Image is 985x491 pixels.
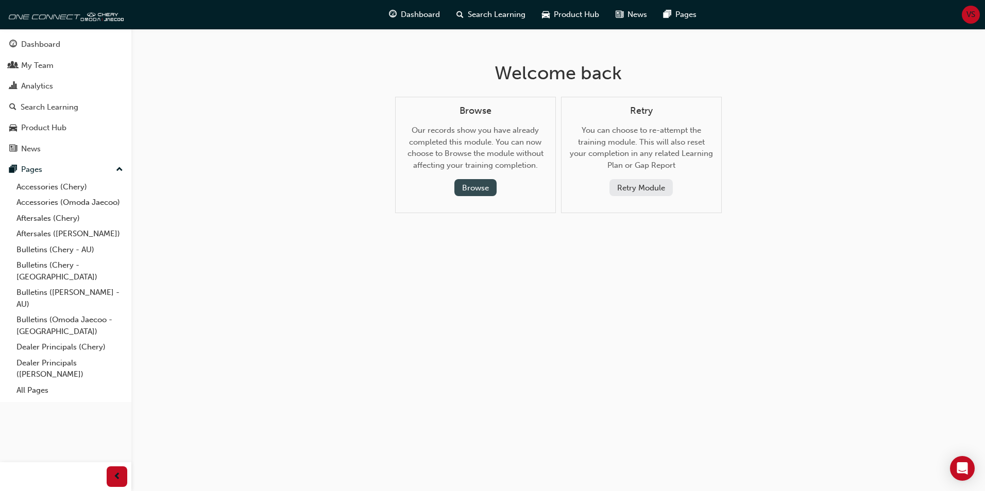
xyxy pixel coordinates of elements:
h4: Browse [404,106,547,117]
a: Bulletins (Omoda Jaecoo - [GEOGRAPHIC_DATA]) [12,312,127,339]
button: DashboardMy TeamAnalyticsSearch LearningProduct HubNews [4,33,127,160]
a: Bulletins (Chery - AU) [12,242,127,258]
span: car-icon [9,124,17,133]
div: News [21,143,41,155]
a: Product Hub [4,118,127,137]
button: Retry Module [609,179,673,196]
span: car-icon [542,8,550,21]
a: Bulletins (Chery - [GEOGRAPHIC_DATA]) [12,257,127,285]
span: Product Hub [554,9,599,21]
a: My Team [4,56,127,75]
a: news-iconNews [607,4,655,25]
a: Analytics [4,77,127,96]
span: prev-icon [113,470,121,483]
a: All Pages [12,382,127,398]
button: Pages [4,160,127,179]
a: pages-iconPages [655,4,705,25]
a: Dealer Principals (Chery) [12,339,127,355]
span: up-icon [116,163,123,177]
span: guage-icon [9,40,17,49]
span: pages-icon [664,8,671,21]
a: Accessories (Chery) [12,179,127,195]
span: search-icon [9,103,16,112]
span: news-icon [616,8,623,21]
div: Open Intercom Messenger [950,456,975,481]
a: guage-iconDashboard [381,4,448,25]
a: Aftersales (Chery) [12,211,127,226]
span: Pages [675,9,697,21]
button: Browse [454,179,497,196]
div: You can choose to re-attempt the training module. This will also reset your completion in any rel... [570,106,713,197]
img: oneconnect [5,4,124,25]
span: search-icon [456,8,464,21]
a: Bulletins ([PERSON_NAME] - AU) [12,285,127,312]
span: news-icon [9,145,17,154]
span: VS [966,9,975,21]
h1: Welcome back [395,62,722,84]
span: News [627,9,647,21]
div: My Team [21,60,54,72]
a: News [4,139,127,159]
span: Search Learning [468,9,525,21]
a: Dealer Principals ([PERSON_NAME]) [12,355,127,382]
a: car-iconProduct Hub [534,4,607,25]
span: chart-icon [9,82,17,91]
div: Dashboard [21,39,60,50]
div: Analytics [21,80,53,92]
button: VS [962,6,980,24]
span: people-icon [9,61,17,71]
a: Search Learning [4,98,127,117]
a: search-iconSearch Learning [448,4,534,25]
span: guage-icon [389,8,397,21]
a: Accessories (Omoda Jaecoo) [12,195,127,211]
span: pages-icon [9,165,17,174]
div: Search Learning [21,101,78,113]
span: Dashboard [401,9,440,21]
h4: Retry [570,106,713,117]
div: Product Hub [21,122,66,134]
a: Aftersales ([PERSON_NAME]) [12,226,127,242]
div: Pages [21,164,42,176]
div: Our records show you have already completed this module. You can now choose to Browse the module ... [404,106,547,197]
a: Dashboard [4,35,127,54]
